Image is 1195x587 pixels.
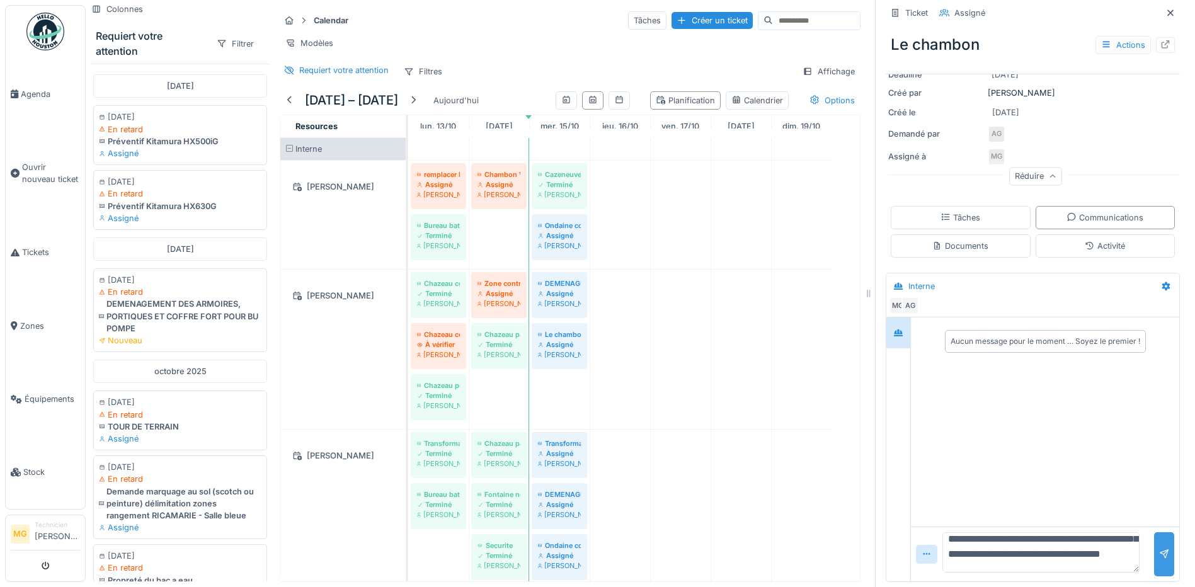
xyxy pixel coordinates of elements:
div: [PERSON_NAME] [288,179,398,195]
div: Assigné [99,521,261,533]
div: Terminé [417,499,460,510]
div: Assigné [99,147,261,159]
div: [PERSON_NAME] [417,510,460,520]
div: Créé par [888,87,983,99]
div: [PERSON_NAME] [538,190,581,200]
div: En retard [99,409,261,421]
span: Tickets [22,246,80,258]
a: Stock [6,436,85,509]
div: À vérifier [417,339,460,350]
div: En retard [99,188,261,200]
div: Zone controle [477,278,520,288]
div: Fontaine ne coule plus [477,489,520,499]
div: [PERSON_NAME] [477,350,520,360]
div: Terminé [477,339,520,350]
div: Interne [908,280,935,292]
img: Badge_color-CXgf-gQk.svg [26,13,64,50]
div: Assigné [538,448,581,459]
span: Interne [295,144,322,154]
div: Securite [477,540,520,550]
div: [PERSON_NAME] [477,299,520,309]
div: Assigné à [888,151,983,162]
div: Assigné [538,288,581,299]
a: MG Technicien[PERSON_NAME] [11,520,80,550]
div: [DATE] [99,274,261,286]
div: [DATE] [99,396,261,408]
div: Bureau batiment P [417,220,460,231]
span: Zones [20,320,80,332]
div: [DATE] [99,111,261,123]
li: [PERSON_NAME] [35,520,80,547]
div: Assigné [99,212,261,224]
span: Stock [23,466,80,478]
div: En retard [99,286,261,298]
div: Planification [656,94,715,106]
div: Transformateur 220V eiffel [538,438,581,448]
div: Chazeau palan [477,329,520,339]
strong: Calendar [309,14,353,26]
div: Terminé [477,550,520,561]
a: 13 octobre 2025 [417,118,459,135]
div: [DATE] [99,461,261,473]
a: 16 octobre 2025 [599,118,641,135]
a: 19 octobre 2025 [779,118,823,135]
div: [PERSON_NAME] [888,87,1177,99]
a: 17 octobre 2025 [658,118,702,135]
div: Ticket [905,7,928,19]
h5: [DATE] – [DATE] [305,93,398,108]
div: Ondaine contrôle [538,540,581,550]
div: AG [988,125,1005,143]
div: Documents [932,240,988,252]
div: En retard [99,123,261,135]
div: Requiert votre attention [96,28,206,59]
div: [PERSON_NAME] [538,459,581,469]
div: [PERSON_NAME] [538,510,581,520]
a: Agenda [6,57,85,130]
span: Agenda [21,88,80,100]
div: En retard [99,473,261,485]
div: Propreté du bac a eau [99,574,261,586]
div: [PERSON_NAME] [417,459,460,469]
div: [PERSON_NAME] [288,288,398,304]
div: [PERSON_NAME] [477,190,520,200]
div: Préventif Kitamura HX500iG [99,135,261,147]
div: Terminé [417,448,460,459]
div: Terminé [417,231,460,241]
div: Assigné [538,499,581,510]
div: [PERSON_NAME] [477,561,520,571]
div: Demandé par [888,128,983,140]
div: TOUR DE TERRAIN [99,421,261,433]
div: Filtres [398,62,448,81]
div: Créer un ticket [672,12,753,29]
div: Ondaine contrôle [538,220,581,231]
div: [PERSON_NAME] [538,561,581,571]
div: Assigné [477,288,520,299]
div: Le chambon [538,329,581,339]
span: Ouvrir nouveau ticket [22,161,80,185]
span: Équipements [25,393,80,405]
div: [DATE] [992,69,1019,81]
div: Assigné [417,180,460,190]
div: Assigné [538,550,581,561]
div: Tâches [941,212,980,224]
div: [PERSON_NAME] [417,401,460,411]
div: Communications [1066,212,1143,224]
div: [PERSON_NAME] [417,241,460,251]
a: 14 octobre 2025 [483,118,516,135]
div: octobre 2025 [93,360,267,383]
div: DEMENAGEMENT DES ARMOIRES, PORTIQUES ET COFFRE FORT POUR BU POMPE [538,489,581,499]
div: Activité [1085,240,1125,252]
div: Préventif Kitamura HX630G [99,200,261,212]
div: Terminé [477,448,520,459]
div: Calendrier [731,94,783,106]
div: Chazeau palan [477,438,520,448]
div: [DATE] [93,74,267,98]
a: Équipements [6,363,85,436]
div: remplacer les tapis sur Jupiter 920 [417,169,460,180]
div: Demande marquage au sol (scotch ou peinture) délimitation zones rangement RICAMARIE - Salle bleue [99,486,261,522]
div: MG [889,297,906,314]
div: Nouveau [99,334,261,346]
div: Assigné [538,231,581,241]
div: DEMENAGEMENT DES ARMOIRES, PORTIQUES ET COFFRE FORT POUR BU POMPE [99,298,261,334]
div: Aujourd'hui [428,92,484,109]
